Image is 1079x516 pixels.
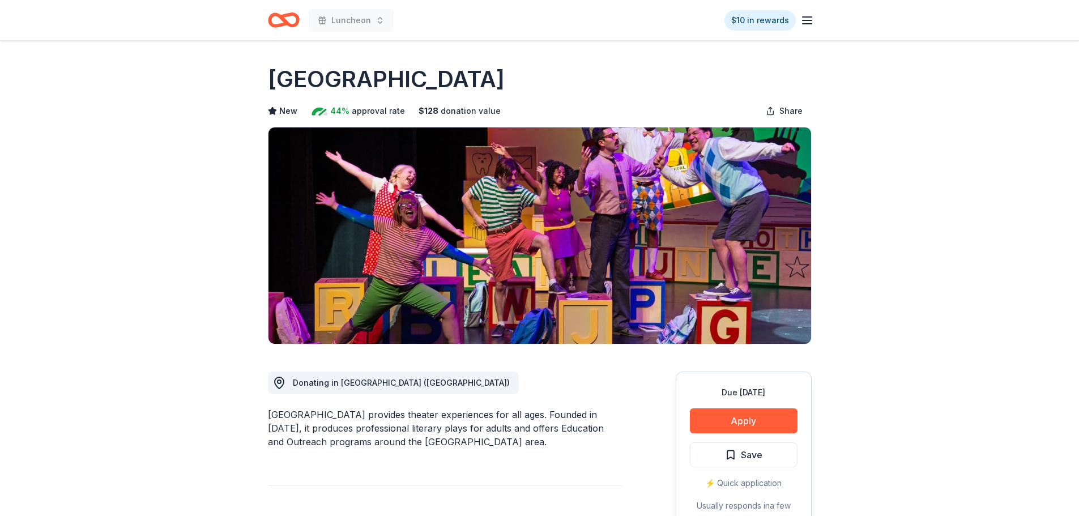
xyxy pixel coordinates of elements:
button: Luncheon [309,9,394,32]
span: Donating in [GEOGRAPHIC_DATA] ([GEOGRAPHIC_DATA]) [293,378,510,387]
div: Due [DATE] [690,386,797,399]
img: Image for Main Street Theater [268,127,811,344]
span: Luncheon [331,14,371,27]
span: donation value [441,104,501,118]
button: Share [757,100,812,122]
span: New [279,104,297,118]
div: ⚡️ Quick application [690,476,797,490]
a: $10 in rewards [724,10,796,31]
span: Share [779,104,803,118]
h1: [GEOGRAPHIC_DATA] [268,63,505,95]
span: $ 128 [419,104,438,118]
a: Home [268,7,300,33]
span: approval rate [352,104,405,118]
span: 44% [330,104,349,118]
button: Apply [690,408,797,433]
span: Save [741,447,762,462]
button: Save [690,442,797,467]
div: [GEOGRAPHIC_DATA] provides theater experiences for all ages. Founded in [DATE], it produces profe... [268,408,621,449]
